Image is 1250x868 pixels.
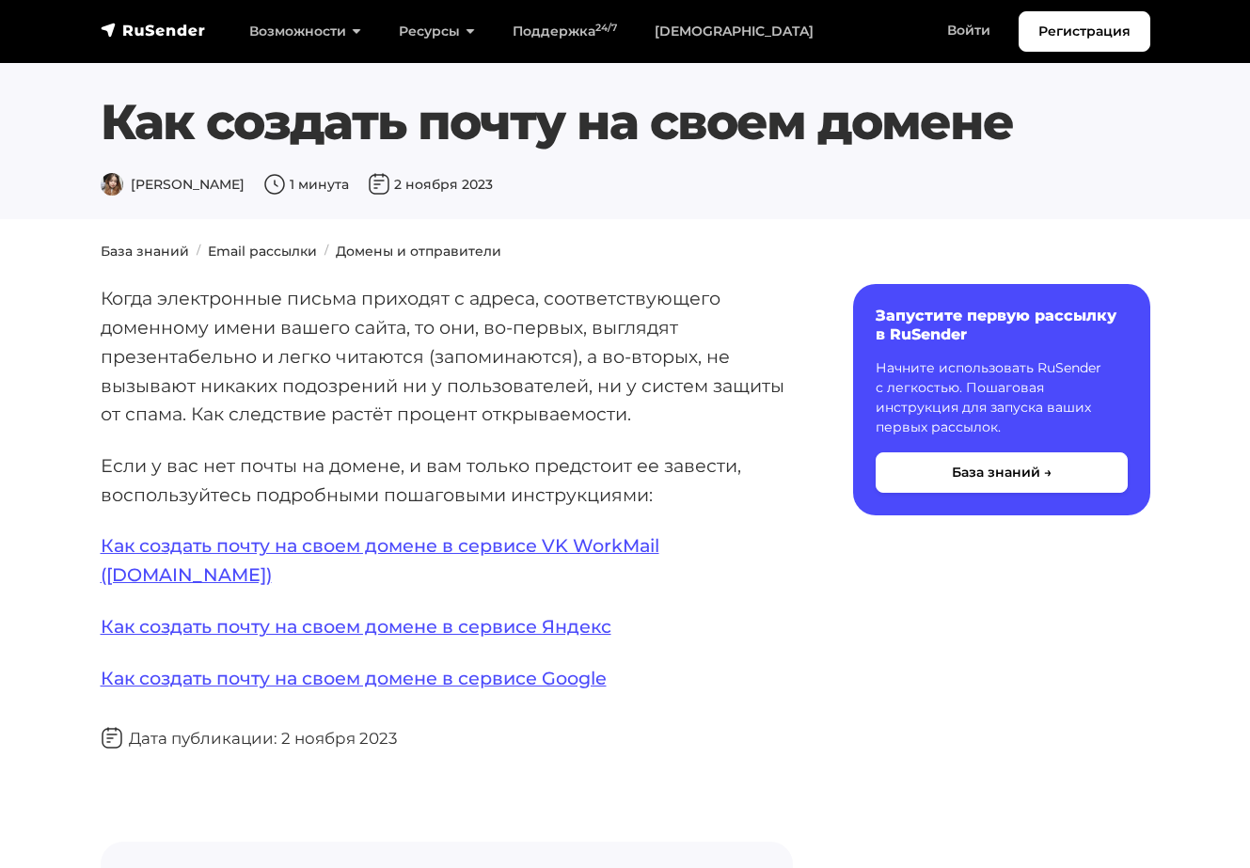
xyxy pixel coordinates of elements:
[101,284,793,429] p: Когда электронные письма приходят с адреса, соответствующего доменному имени вашего сайта, то они...
[101,93,1150,151] h1: Как создать почту на своем домене
[876,307,1128,342] h6: Запустите первую рассылку в RuSender
[101,451,793,509] p: Если у вас нет почты на домене, и вам только предстоит ее завести, воспользуйтесь подробными поша...
[101,534,659,586] a: Как создать почту на своем домене в сервисе VK WorkMail ([DOMAIN_NAME])
[208,243,317,260] a: Email рассылки
[494,12,636,51] a: Поддержка24/7
[1019,11,1150,52] a: Регистрация
[368,176,493,193] span: 2 ноября 2023
[368,173,390,196] img: Дата публикации
[101,667,607,689] a: Как создать почту на своем домене в сервисе Google
[636,12,832,51] a: [DEMOGRAPHIC_DATA]
[101,243,189,260] a: База знаний
[101,176,245,193] span: [PERSON_NAME]
[876,452,1128,493] button: База знаний →
[101,21,206,39] img: RuSender
[230,12,380,51] a: Возможности
[853,284,1150,514] a: Запустите первую рассылку в RuSender Начните использовать RuSender с легкостью. Пошаговая инструк...
[336,243,501,260] a: Домены и отправители
[263,173,286,196] img: Время чтения
[101,615,611,638] a: Как создать почту на своем домене в сервисе Яндекс
[101,727,123,750] img: Дата публикации
[876,358,1128,437] p: Начните использовать RuSender с легкостью. Пошаговая инструкция для запуска ваших первых рассылок.
[595,22,617,34] sup: 24/7
[263,176,349,193] span: 1 минута
[928,11,1009,50] a: Войти
[89,242,1162,261] nav: breadcrumb
[380,12,494,51] a: Ресурсы
[101,729,397,748] span: Дата публикации: 2 ноября 2023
